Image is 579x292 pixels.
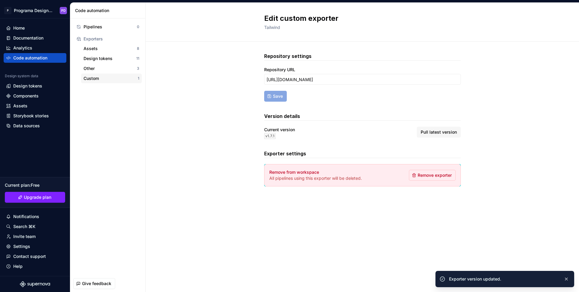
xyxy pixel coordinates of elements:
button: Pull latest version [417,127,461,138]
a: Analytics [4,43,66,53]
div: Help [13,263,23,269]
div: P [4,7,11,14]
span: Pull latest version [421,129,457,135]
button: Assets8 [81,44,142,53]
button: Help [4,262,66,271]
label: Repository URL [264,67,295,73]
h4: Remove from workspace [269,169,319,175]
h3: Repository settings [264,52,461,60]
a: Documentation [4,33,66,43]
div: Current plan : Free [5,182,65,188]
div: Design system data [5,74,38,78]
div: Custom [84,75,138,81]
div: Code automation [75,8,143,14]
a: Data sources [4,121,66,131]
div: Home [13,25,25,31]
div: 11 [136,56,139,61]
div: Storybook stories [13,113,49,119]
div: Exporters [84,36,139,42]
div: Assets [84,46,137,52]
h2: Edit custom exporter [264,14,454,23]
div: Documentation [13,35,43,41]
div: Search ⌘K [13,224,36,230]
a: Components [4,91,66,101]
div: 0 [137,24,139,29]
div: Programa Design System [14,8,52,14]
span: Remove exporter [418,172,452,178]
div: Assets [13,103,27,109]
div: Current version [264,127,295,133]
div: Design tokens [13,83,42,89]
a: Settings [4,242,66,251]
button: Contact support [4,252,66,261]
a: Home [4,23,66,33]
button: Notifications [4,212,66,221]
button: Give feedback [73,278,115,289]
svg: Supernova Logo [20,281,50,287]
div: Settings [13,243,30,249]
div: 3 [137,66,139,71]
div: 8 [137,46,139,51]
button: Design tokens11 [81,54,142,63]
button: Other3 [81,64,142,73]
span: Give feedback [82,281,111,287]
button: Search ⌘K [4,222,66,231]
button: Custom1 [81,74,142,83]
a: Assets [4,101,66,111]
h3: Exporter settings [264,150,461,157]
p: All pipelines using this exporter will be deleted. [269,175,362,181]
div: Invite team [13,233,36,240]
h3: Version details [264,113,461,120]
button: Remove exporter [409,170,456,181]
div: Pipelines [84,24,137,30]
a: Storybook stories [4,111,66,121]
div: v 1.7.1 [264,133,276,139]
span: Upgrade plan [24,194,51,200]
div: Notifications [13,214,39,220]
div: Components [13,93,39,99]
div: Analytics [13,45,32,51]
div: Contact support [13,253,46,259]
div: 1 [138,76,139,81]
div: Exporter version updated. [449,276,559,282]
button: Pipelines0 [74,22,142,32]
div: Other [84,65,137,71]
a: Design tokens [4,81,66,91]
a: Invite team [4,232,66,241]
div: Design tokens [84,56,136,62]
a: Upgrade plan [5,192,65,203]
div: PD [61,8,66,13]
div: Code automation [13,55,47,61]
span: Tailwind [264,25,280,30]
div: Data sources [13,123,40,129]
a: Code automation [4,53,66,63]
button: PPrograma Design SystemPD [1,4,69,17]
